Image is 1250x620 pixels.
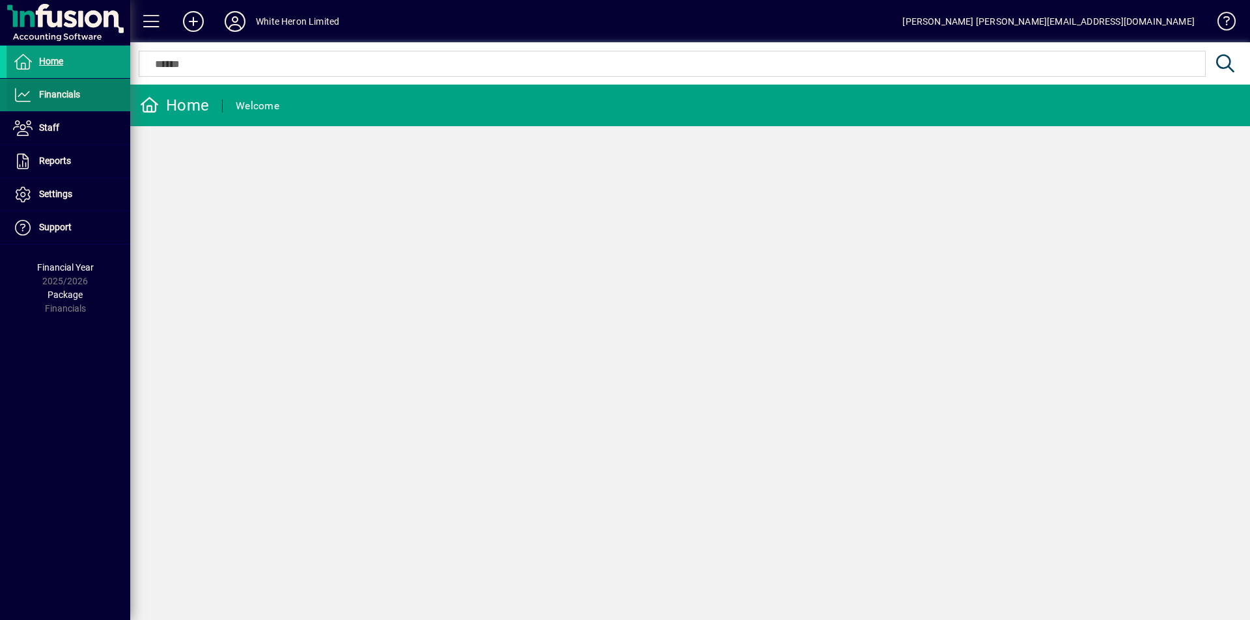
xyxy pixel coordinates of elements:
div: Home [140,95,209,116]
a: Financials [7,79,130,111]
button: Profile [214,10,256,33]
div: White Heron Limited [256,11,339,32]
div: Welcome [236,96,279,116]
span: Support [39,222,72,232]
a: Knowledge Base [1208,3,1234,45]
span: Package [48,290,83,300]
a: Staff [7,112,130,144]
span: Reports [39,155,71,166]
span: Settings [39,189,72,199]
a: Support [7,211,130,244]
button: Add [173,10,214,33]
div: [PERSON_NAME] [PERSON_NAME][EMAIL_ADDRESS][DOMAIN_NAME] [902,11,1195,32]
span: Financials [39,89,80,100]
a: Reports [7,145,130,178]
span: Staff [39,122,59,133]
span: Financial Year [37,262,94,273]
span: Home [39,56,63,66]
a: Settings [7,178,130,211]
